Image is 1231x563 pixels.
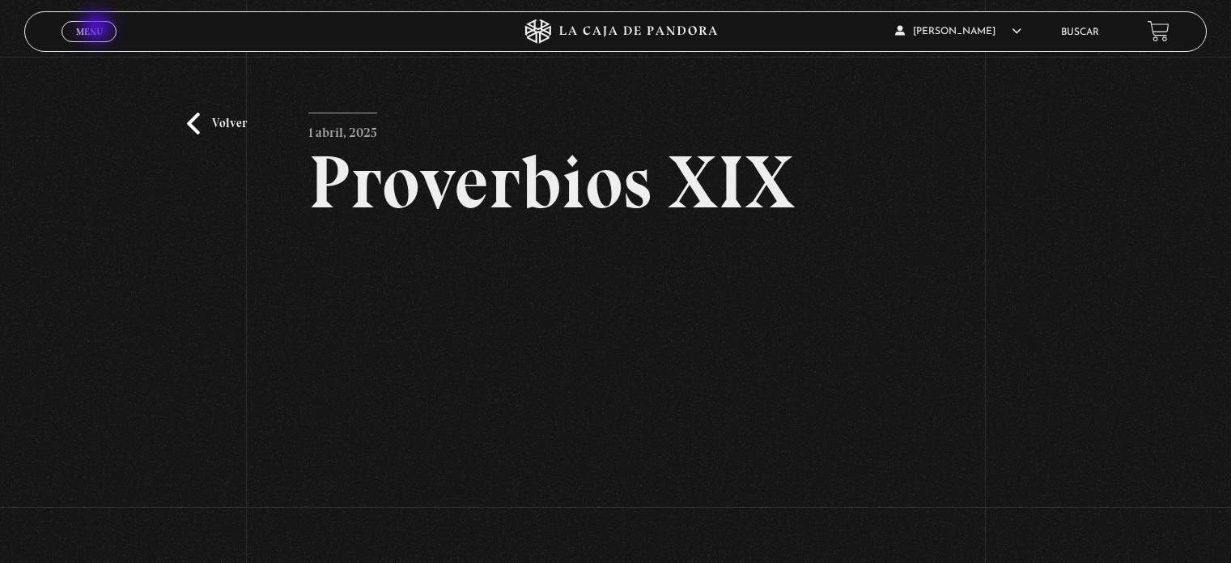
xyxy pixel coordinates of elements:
span: [PERSON_NAME] [895,27,1021,36]
p: 1 abril, 2025 [308,113,377,145]
a: View your shopping cart [1148,20,1169,42]
a: Volver [187,113,247,134]
span: Menu [76,27,103,36]
span: Cerrar [70,41,108,52]
h2: Proverbios XIX [308,145,923,220]
a: Buscar [1061,28,1099,37]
